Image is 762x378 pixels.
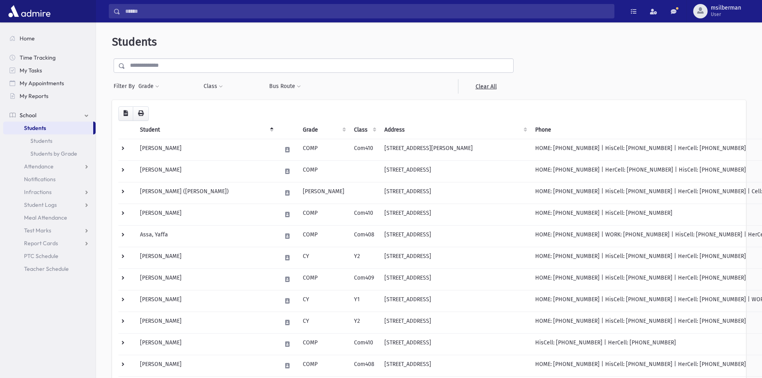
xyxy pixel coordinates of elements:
td: Com410 [349,139,380,160]
button: Bus Route [269,79,301,94]
span: Students [112,35,157,48]
td: Y2 [349,312,380,333]
span: PTC Schedule [24,252,58,260]
td: [STREET_ADDRESS] [380,204,530,225]
td: COMP [298,225,349,247]
td: Com408 [349,355,380,376]
td: COMP [298,268,349,290]
a: Infractions [3,186,96,198]
td: [PERSON_NAME] [135,139,277,160]
td: [STREET_ADDRESS] [380,312,530,333]
span: My Reports [20,92,48,100]
a: My Reports [3,90,96,102]
span: Notifications [24,176,56,183]
td: [PERSON_NAME] [135,290,277,312]
a: Students by Grade [3,147,96,160]
th: Class: activate to sort column ascending [349,121,380,139]
td: [PERSON_NAME] [298,182,349,204]
span: School [20,112,36,119]
td: [PERSON_NAME] [135,355,277,376]
a: My Tasks [3,64,96,77]
td: Com408 [349,225,380,247]
td: [PERSON_NAME] [135,312,277,333]
a: Teacher Schedule [3,262,96,275]
td: CY [298,312,349,333]
button: CSV [118,106,133,121]
td: [PERSON_NAME] [135,160,277,182]
button: Grade [138,79,160,94]
td: [STREET_ADDRESS] [380,268,530,290]
span: Meal Attendance [24,214,67,221]
td: CY [298,247,349,268]
th: Student: activate to sort column descending [135,121,277,139]
td: [PERSON_NAME] ([PERSON_NAME]) [135,182,277,204]
td: COMP [298,139,349,160]
span: Infractions [24,188,52,196]
th: Address: activate to sort column ascending [380,121,530,139]
td: [STREET_ADDRESS] [380,160,530,182]
td: [PERSON_NAME] [135,268,277,290]
a: Report Cards [3,237,96,250]
a: Students [3,122,93,134]
a: Meal Attendance [3,211,96,224]
td: COMP [298,333,349,355]
td: Com409 [349,268,380,290]
span: Teacher Schedule [24,265,69,272]
td: [STREET_ADDRESS] [380,225,530,247]
td: [STREET_ADDRESS][PERSON_NAME] [380,139,530,160]
a: Home [3,32,96,45]
td: Assa, Yaffa [135,225,277,247]
a: Clear All [458,79,514,94]
span: msilberman [711,5,741,11]
span: Report Cards [24,240,58,247]
a: Time Tracking [3,51,96,64]
a: School [3,109,96,122]
span: Home [20,35,35,42]
td: COMP [298,204,349,225]
th: Grade: activate to sort column ascending [298,121,349,139]
span: My Appointments [20,80,64,87]
span: Students [24,124,46,132]
td: [STREET_ADDRESS] [380,290,530,312]
td: [STREET_ADDRESS] [380,355,530,376]
td: [PERSON_NAME] [135,333,277,355]
a: Students [3,134,96,147]
td: Com410 [349,333,380,355]
td: [STREET_ADDRESS] [380,333,530,355]
span: Time Tracking [20,54,56,61]
button: Print [133,106,149,121]
a: Attendance [3,160,96,173]
td: [PERSON_NAME] [135,204,277,225]
td: COMP [298,160,349,182]
span: Attendance [24,163,54,170]
img: AdmirePro [6,3,52,19]
a: Test Marks [3,224,96,237]
a: My Appointments [3,77,96,90]
span: Student Logs [24,201,57,208]
input: Search [120,4,614,18]
span: Filter By [114,82,138,90]
button: Class [203,79,223,94]
td: [STREET_ADDRESS] [380,247,530,268]
span: User [711,11,741,18]
a: Student Logs [3,198,96,211]
td: CY [298,290,349,312]
span: My Tasks [20,67,42,74]
td: COMP [298,355,349,376]
td: Com410 [349,204,380,225]
a: PTC Schedule [3,250,96,262]
td: Y1 [349,290,380,312]
a: Notifications [3,173,96,186]
td: Y2 [349,247,380,268]
td: [PERSON_NAME] [135,247,277,268]
span: Test Marks [24,227,51,234]
td: [STREET_ADDRESS] [380,182,530,204]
